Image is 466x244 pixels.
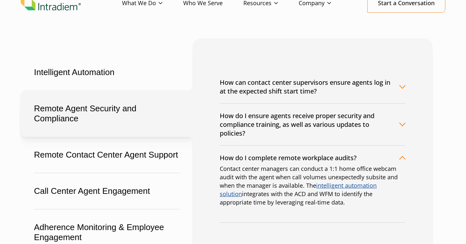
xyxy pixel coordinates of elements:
button: Remote Agent Security and Compliance [21,90,193,137]
a: intelligent automation solution [220,182,377,198]
p: Contact center managers can conduct a 1:1 home office webcam audit with the agent when call volum... [220,165,405,207]
button: Intelligent Automation [21,54,193,91]
button: Call Center Agent Engagement [21,173,193,209]
button: How can contact center supervisors ensure agents log in at the expected shift start time? [220,70,405,103]
button: How do I ensure agents receive proper security and compliance training, as well as various update... [220,104,405,145]
button: How do I complete remote workplace audits? [220,146,405,170]
button: Remote Contact Center Agent Support [21,137,193,173]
